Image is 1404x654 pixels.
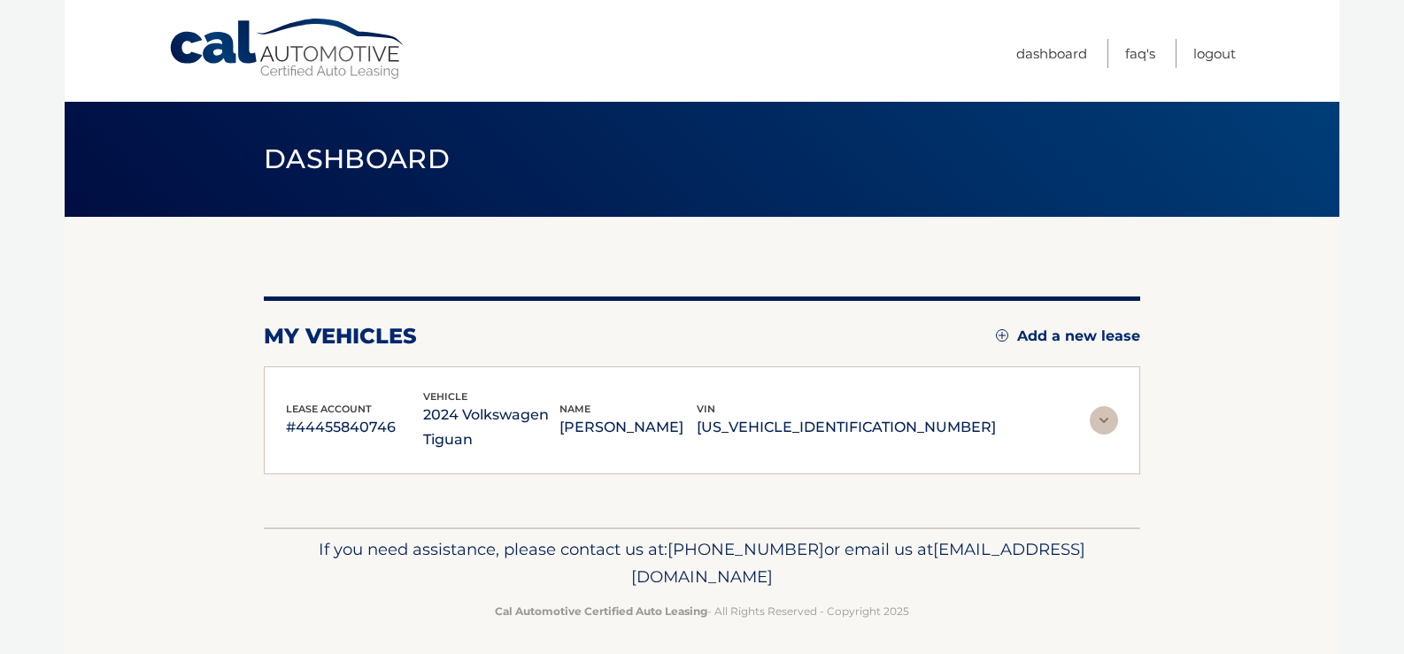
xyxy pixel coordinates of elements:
a: FAQ's [1125,39,1155,68]
p: If you need assistance, please contact us at: or email us at [275,535,1129,592]
p: 2024 Volkswagen Tiguan [423,403,560,452]
a: Cal Automotive [168,18,407,81]
strong: Cal Automotive Certified Auto Leasing [495,604,707,618]
span: name [559,403,590,415]
h2: my vehicles [264,323,417,350]
span: [PHONE_NUMBER] [667,539,824,559]
img: accordion-rest.svg [1090,406,1118,435]
p: - All Rights Reserved - Copyright 2025 [275,602,1129,620]
span: vehicle [423,390,467,403]
a: Dashboard [1016,39,1087,68]
img: add.svg [996,329,1008,342]
span: Dashboard [264,142,450,175]
p: #44455840746 [286,415,423,440]
span: vin [697,403,715,415]
p: [US_VEHICLE_IDENTIFICATION_NUMBER] [697,415,996,440]
span: lease account [286,403,372,415]
a: Logout [1193,39,1236,68]
a: Add a new lease [996,327,1140,345]
p: [PERSON_NAME] [559,415,697,440]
